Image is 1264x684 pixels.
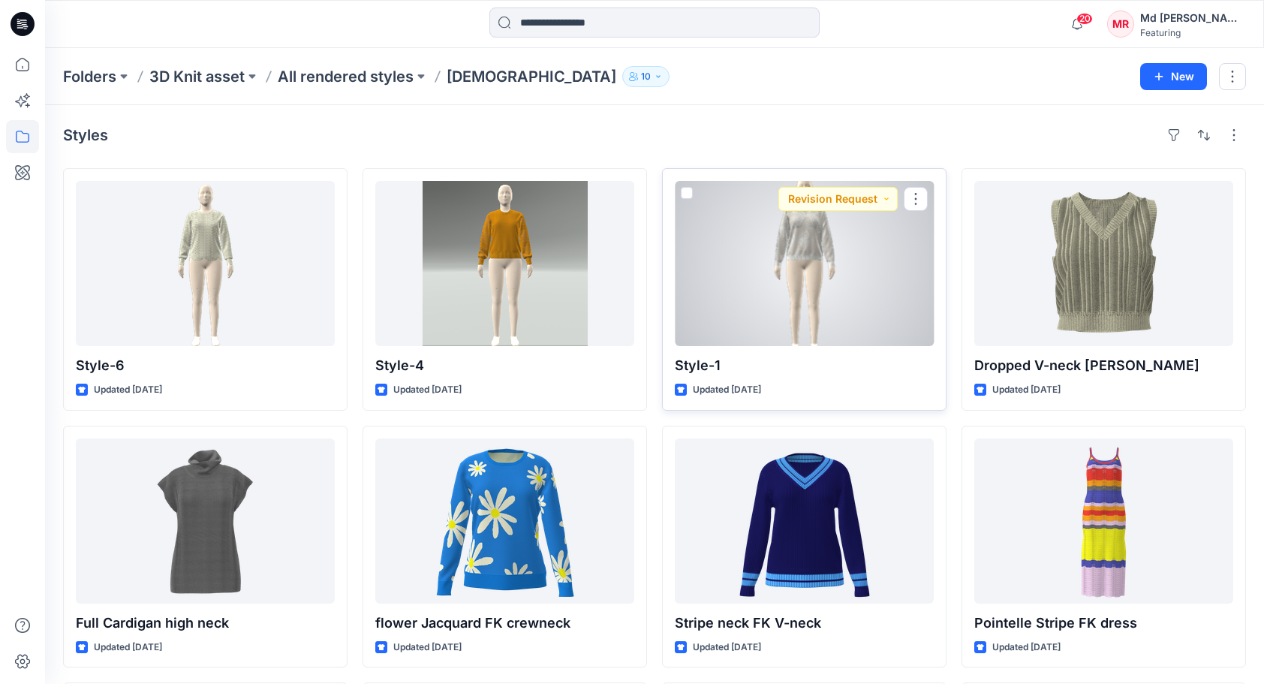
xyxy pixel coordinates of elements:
[393,382,462,398] p: Updated [DATE]
[675,181,934,346] a: Style-1
[1140,9,1245,27] div: Md [PERSON_NAME][DEMOGRAPHIC_DATA]
[375,438,634,604] a: flower Jacquard FK crewneck
[974,438,1233,604] a: Pointelle Stripe FK dress
[76,438,335,604] a: Full Cardigan high neck
[693,382,761,398] p: Updated [DATE]
[94,640,162,655] p: Updated [DATE]
[693,640,761,655] p: Updated [DATE]
[393,640,462,655] p: Updated [DATE]
[63,66,116,87] a: Folders
[76,355,335,376] p: Style-6
[675,355,934,376] p: Style-1
[375,613,634,634] p: flower Jacquard FK crewneck
[1140,27,1245,38] div: Featuring
[375,181,634,346] a: Style-4
[675,438,934,604] a: Stripe neck FK V-neck
[974,355,1233,376] p: Dropped V-neck [PERSON_NAME]
[992,640,1061,655] p: Updated [DATE]
[375,355,634,376] p: Style-4
[447,66,616,87] p: [DEMOGRAPHIC_DATA]
[992,382,1061,398] p: Updated [DATE]
[76,181,335,346] a: Style-6
[641,68,651,85] p: 10
[1107,11,1134,38] div: MR
[675,613,934,634] p: Stripe neck FK V-neck
[974,181,1233,346] a: Dropped V-neck FK Vest
[622,66,670,87] button: 10
[63,126,108,144] h4: Styles
[1076,13,1093,25] span: 20
[76,613,335,634] p: Full Cardigan high neck
[278,66,414,87] a: All rendered styles
[149,66,245,87] a: 3D Knit asset
[974,613,1233,634] p: Pointelle Stripe FK dress
[1140,63,1207,90] button: New
[94,382,162,398] p: Updated [DATE]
